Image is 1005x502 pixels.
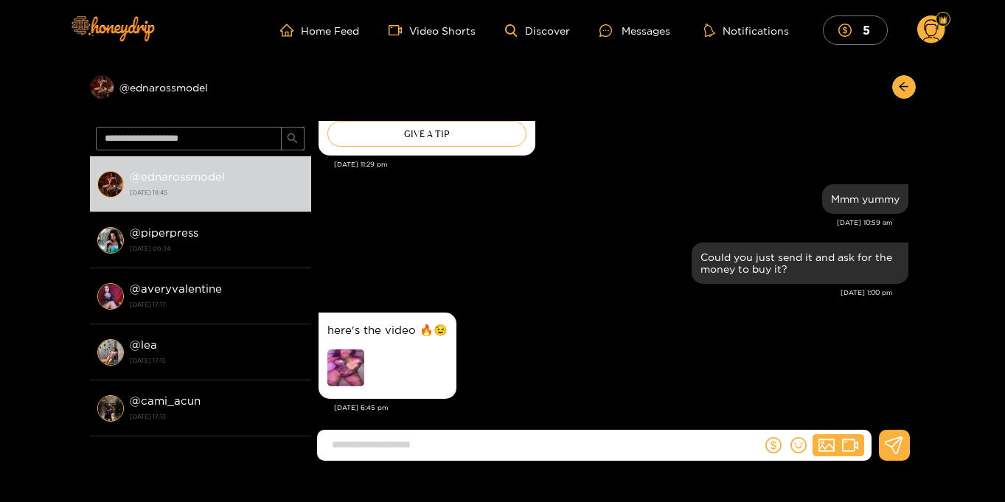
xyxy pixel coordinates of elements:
[838,24,859,37] span: dollar
[130,170,225,183] strong: @ ednarossmodel
[97,339,124,366] img: conversation
[892,75,916,99] button: arrow-left
[334,402,908,413] div: [DATE] 6:45 pm
[130,282,222,295] strong: @ averyvalentine
[327,349,364,386] img: preview
[130,298,304,311] strong: [DATE] 17:17
[700,23,793,38] button: Notifications
[790,437,807,453] span: smile
[97,283,124,310] img: conversation
[389,24,476,37] a: Video Shorts
[505,24,569,37] a: Discover
[389,24,409,37] span: video-camera
[319,217,893,228] div: [DATE] 10:59 am
[692,243,908,284] div: Oct. 6, 1:00 pm
[130,410,304,423] strong: [DATE] 17:13
[319,287,893,298] div: [DATE] 1:00 pm
[823,15,888,44] button: 5
[762,434,785,456] button: dollar
[97,171,124,198] img: conversation
[130,354,304,367] strong: [DATE] 17:15
[130,226,198,239] strong: @ piperpress
[130,186,304,199] strong: [DATE] 18:45
[831,193,900,205] div: Mmm yummy
[599,22,670,39] div: Messages
[281,127,305,150] button: search
[818,437,835,453] span: picture
[813,434,864,456] button: picturevideo-camera
[327,321,448,338] p: here's the video 🔥😉
[90,75,311,99] div: @ednarossmodel
[327,121,526,147] div: GIVE A TIP
[765,437,782,453] span: dollar
[97,227,124,254] img: conversation
[280,24,301,37] span: home
[97,395,124,422] img: conversation
[860,22,872,38] mark: 5
[700,251,900,275] div: Could you just send it and ask for the money to buy it?
[842,437,858,453] span: video-camera
[130,338,157,351] strong: @ lea
[334,159,908,170] div: [DATE] 11:29 pm
[287,133,298,145] span: search
[319,313,456,399] div: Oct. 6, 6:45 pm
[939,15,947,24] img: Fan Level
[130,394,201,407] strong: @ cami_acun
[822,184,908,214] div: Oct. 6, 10:59 am
[130,242,304,255] strong: [DATE] 00:34
[280,24,359,37] a: Home Feed
[898,81,909,94] span: arrow-left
